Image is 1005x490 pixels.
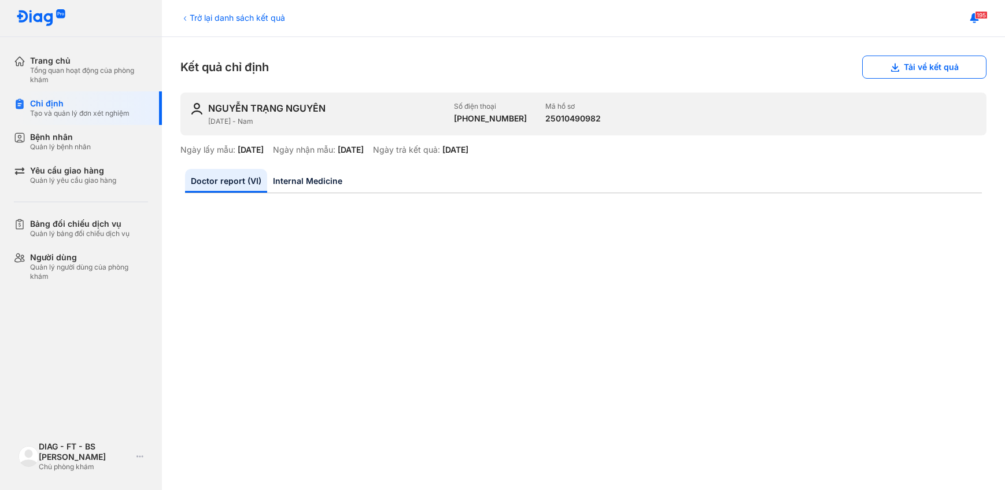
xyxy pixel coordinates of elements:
div: Trở lại danh sách kết quả [180,12,285,24]
div: [PHONE_NUMBER] [454,113,527,124]
img: logo [16,9,66,27]
div: NGUYỄN TRẠNG NGUYÊN [208,102,326,115]
div: DIAG - FT - BS [PERSON_NAME] [39,441,132,462]
a: Internal Medicine [267,169,348,193]
div: Chỉ định [30,98,130,109]
div: Mã hồ sơ [545,102,601,111]
div: Quản lý bảng đối chiếu dịch vụ [30,229,130,238]
a: Doctor report (VI) [185,169,267,193]
div: [DATE] - Nam [208,117,445,126]
img: logo [19,446,39,466]
div: Yêu cầu giao hàng [30,165,116,176]
div: Tạo và quản lý đơn xét nghiệm [30,109,130,118]
div: [DATE] [338,145,364,155]
button: Tải về kết quả [862,56,986,79]
img: user-icon [190,102,204,116]
div: Tổng quan hoạt động của phòng khám [30,66,148,84]
div: Ngày lấy mẫu: [180,145,235,155]
div: Quản lý yêu cầu giao hàng [30,176,116,185]
div: Số điện thoại [454,102,527,111]
div: Ngày nhận mẫu: [273,145,335,155]
div: Bảng đối chiếu dịch vụ [30,219,130,229]
div: Quản lý bệnh nhân [30,142,91,152]
div: Ngày trả kết quả: [373,145,440,155]
div: Trang chủ [30,56,148,66]
span: 195 [975,11,988,19]
div: Người dùng [30,252,148,263]
div: 25010490982 [545,113,601,124]
div: Chủ phòng khám [39,462,132,471]
div: Bệnh nhân [30,132,91,142]
div: [DATE] [238,145,264,155]
div: Quản lý người dùng của phòng khám [30,263,148,281]
div: [DATE] [442,145,468,155]
div: Kết quả chỉ định [180,56,986,79]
